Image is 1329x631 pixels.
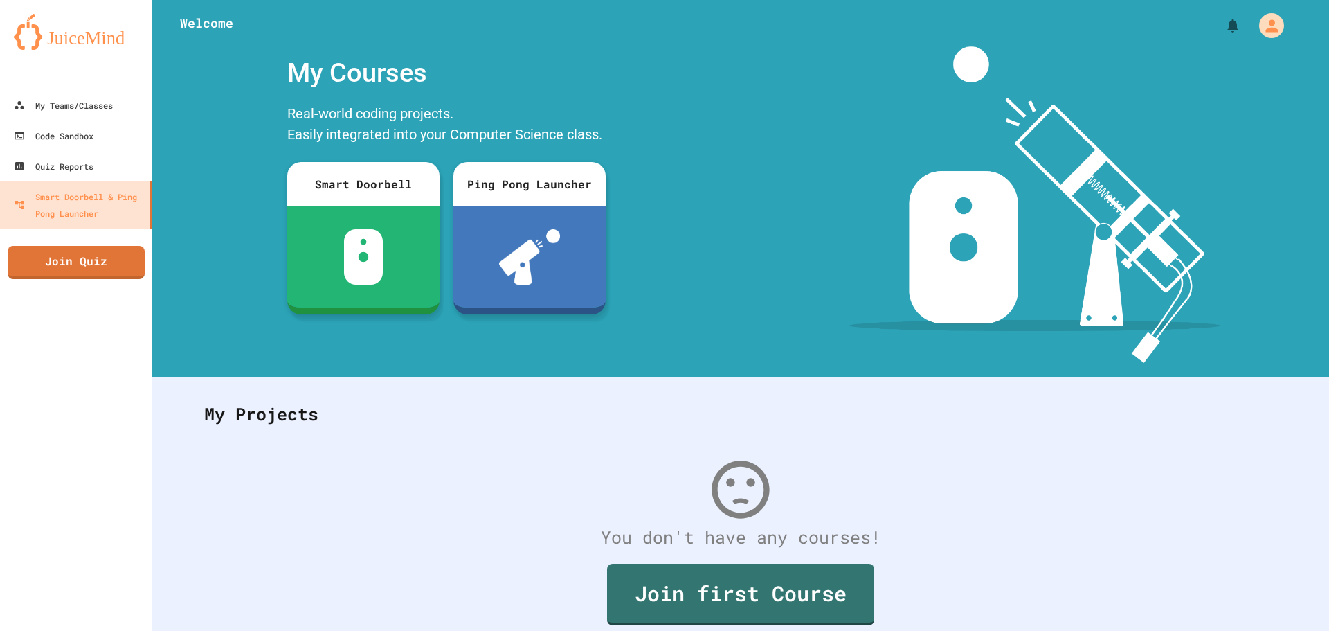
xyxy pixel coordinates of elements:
[287,162,440,206] div: Smart Doorbell
[280,100,613,152] div: Real-world coding projects. Easily integrated into your Computer Science class.
[1199,14,1245,37] div: My Notifications
[1245,10,1287,42] div: My Account
[607,564,874,625] a: Join first Course
[190,387,1291,441] div: My Projects
[14,14,138,50] img: logo-orange.svg
[190,524,1291,551] div: You don't have any courses!
[849,46,1220,363] img: banner-image-my-projects.png
[14,97,113,114] div: My Teams/Classes
[8,246,145,279] a: Join Quiz
[453,162,606,206] div: Ping Pong Launcher
[14,188,144,222] div: Smart Doorbell & Ping Pong Launcher
[14,127,93,144] div: Code Sandbox
[280,46,613,100] div: My Courses
[1271,576,1315,617] iframe: chat widget
[344,229,383,285] img: sdb-white.svg
[499,229,561,285] img: ppl-with-ball.png
[1214,515,1315,574] iframe: chat widget
[14,158,93,175] div: Quiz Reports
